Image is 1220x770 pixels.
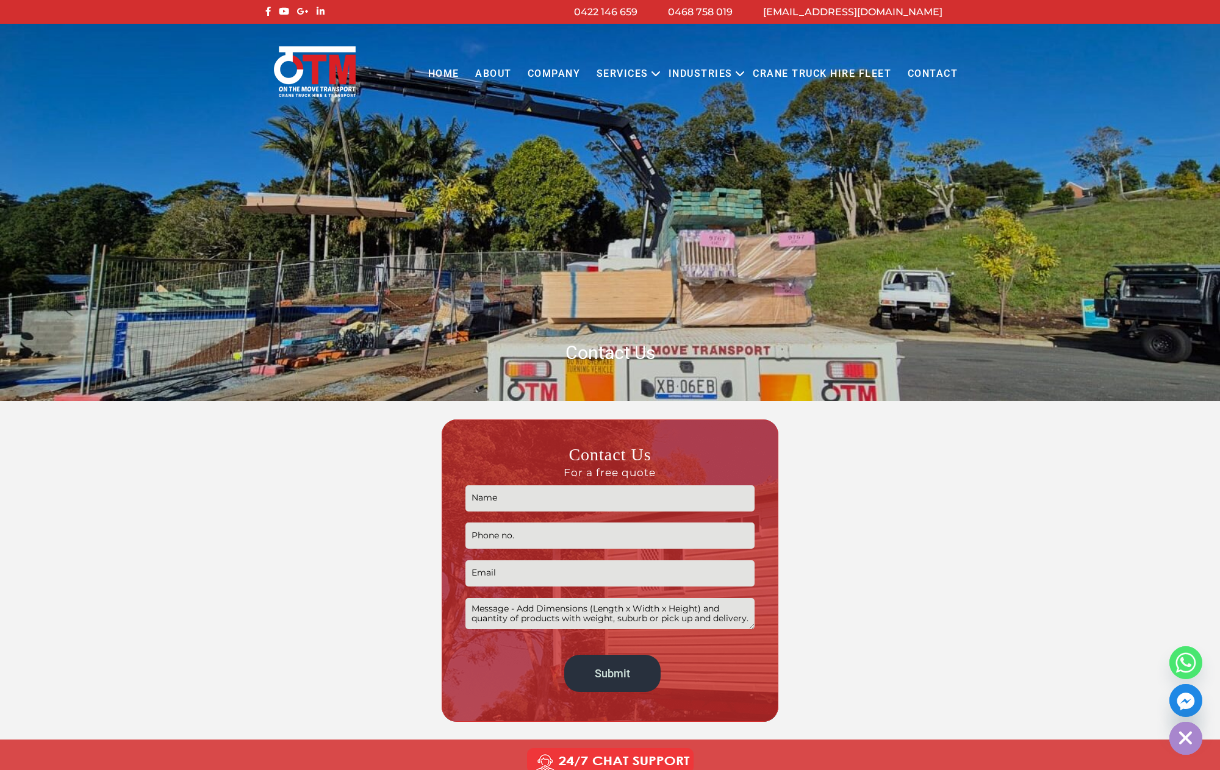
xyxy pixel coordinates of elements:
img: Otmtransport [271,45,358,98]
input: Submit [564,655,661,692]
a: Home [420,57,467,91]
a: 0468 758 019 [668,6,733,18]
span: For a free quote [465,466,754,479]
form: Contact form [465,444,754,698]
a: Crane Truck Hire Fleet [745,57,899,91]
a: About [467,57,520,91]
a: 0422 146 659 [574,6,637,18]
a: Services [589,57,656,91]
a: Contact [899,57,966,91]
a: [EMAIL_ADDRESS][DOMAIN_NAME] [763,6,942,18]
a: Whatsapp [1169,646,1202,679]
input: Phone no. [465,522,754,549]
a: Industries [661,57,741,91]
h1: Contact Us [262,341,958,365]
a: Facebook_Messenger [1169,684,1202,717]
a: COMPANY [520,57,589,91]
input: Name [465,485,754,512]
h3: Contact Us [465,444,754,479]
input: Email [465,560,754,586]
